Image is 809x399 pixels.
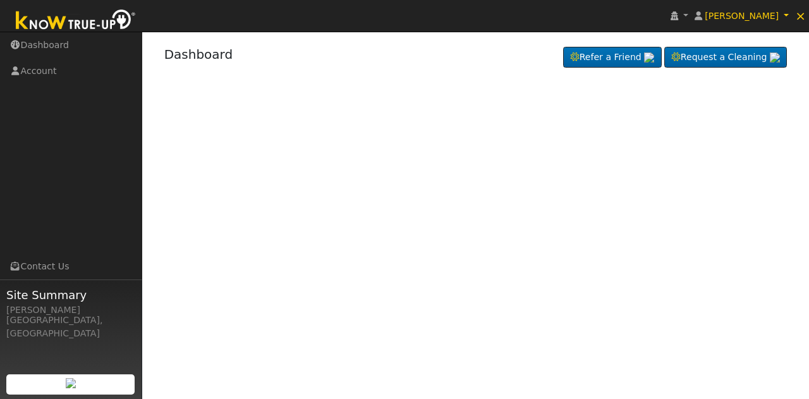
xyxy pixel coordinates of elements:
[770,52,780,63] img: retrieve
[664,47,787,68] a: Request a Cleaning
[795,8,806,23] span: ×
[705,11,779,21] span: [PERSON_NAME]
[644,52,654,63] img: retrieve
[9,7,142,35] img: Know True-Up
[66,378,76,388] img: retrieve
[6,314,135,340] div: [GEOGRAPHIC_DATA], [GEOGRAPHIC_DATA]
[563,47,662,68] a: Refer a Friend
[164,47,233,62] a: Dashboard
[6,286,135,304] span: Site Summary
[6,304,135,317] div: [PERSON_NAME]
